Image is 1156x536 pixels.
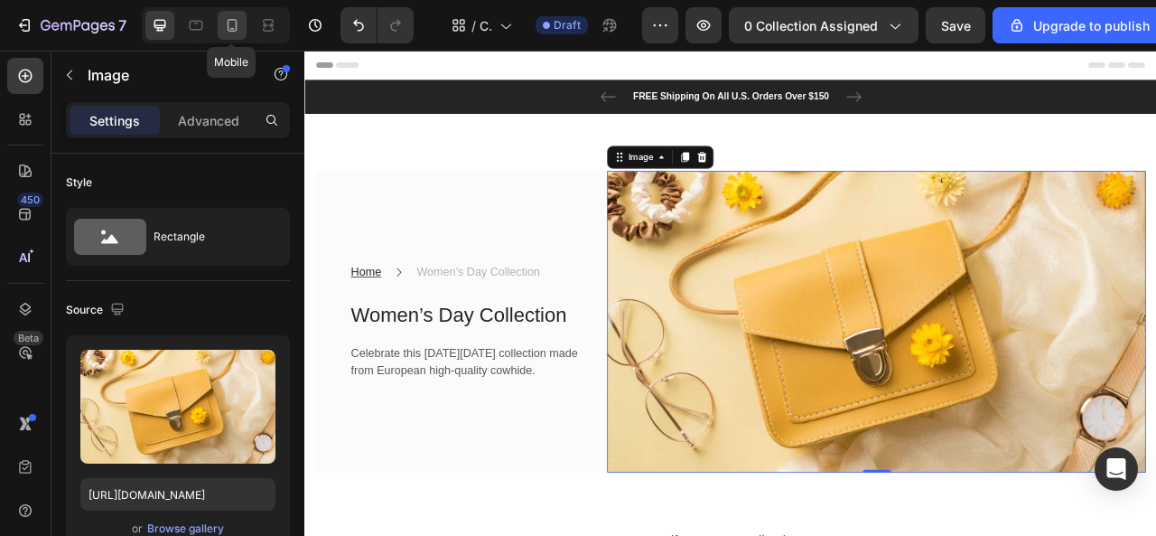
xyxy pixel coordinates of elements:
[304,51,1156,536] iframe: Design area
[66,298,128,323] div: Source
[80,478,275,511] input: https://example.com/image.jpg
[80,350,275,464] img: preview-image
[480,16,492,35] span: Collection Page - [DATE] 20:39:01
[17,193,43,207] div: 450
[66,174,92,191] div: Style
[1008,16,1150,35] div: Upgrade to publish
[941,18,971,33] span: Save
[926,7,985,43] button: Save
[729,7,918,43] button: 0 collection assigned
[471,16,476,35] span: /
[88,64,241,86] p: Image
[178,111,239,130] p: Advanced
[7,7,135,43] button: 7
[1095,447,1138,491] div: Open Intercom Messenger
[744,16,878,35] span: 0 collection assigned
[14,331,43,345] div: Beta
[118,14,126,36] p: 7
[89,111,140,130] p: Settings
[407,127,446,144] div: Image
[554,17,581,33] span: Draft
[154,216,264,258] div: Rectangle
[340,7,414,43] div: Undo/Redo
